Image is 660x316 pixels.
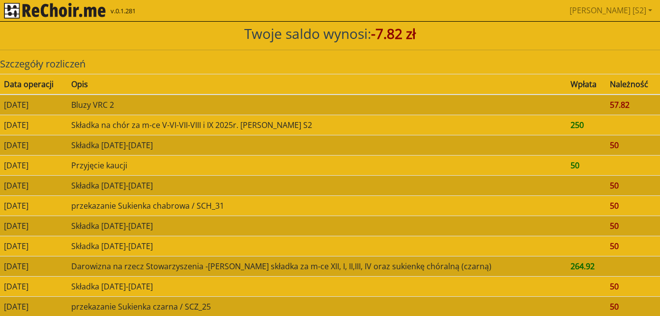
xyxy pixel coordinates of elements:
[67,156,567,176] td: Przyjęcie kaucji
[610,140,619,151] span: 50
[4,3,106,19] img: rekłajer mi
[67,196,567,216] td: przekazanie Sukienka chabrowa / SCH_31
[610,200,619,211] span: 50
[571,78,603,90] div: Wpłata
[67,216,567,236] td: Składka [DATE]-[DATE]
[610,78,656,90] div: Należność
[610,99,630,110] span: 57.82
[67,176,567,196] td: Składka [DATE]-[DATE]
[566,0,656,20] a: [PERSON_NAME] [S2]
[4,26,656,42] h3: Twoje saldo wynosi:
[610,301,619,312] span: 50
[610,221,619,231] span: 50
[571,160,579,171] span: 50
[71,78,563,90] div: Opis
[67,256,567,277] td: Darowizna na rzecz Stowarzyszenia -[PERSON_NAME] składka za m-ce XII, I, II,III, IV oraz sukienkę...
[371,24,416,43] span: -7.82 zł
[571,261,595,272] span: 264.92
[610,241,619,252] span: 50
[610,180,619,191] span: 50
[571,120,584,130] span: 250
[67,135,567,156] td: Składka [DATE]-[DATE]
[67,236,567,256] td: Składka [DATE]-[DATE]
[67,115,567,135] td: Składka na chór za m-ce V-VI-VII-VIII i IX 2025r. [PERSON_NAME] S2
[111,6,136,16] span: v.0.1.281
[67,95,567,115] td: Bluzy VRC 2
[67,277,567,297] td: Składka [DATE]-[DATE]
[4,78,63,90] div: Data operacji
[610,281,619,292] span: 50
